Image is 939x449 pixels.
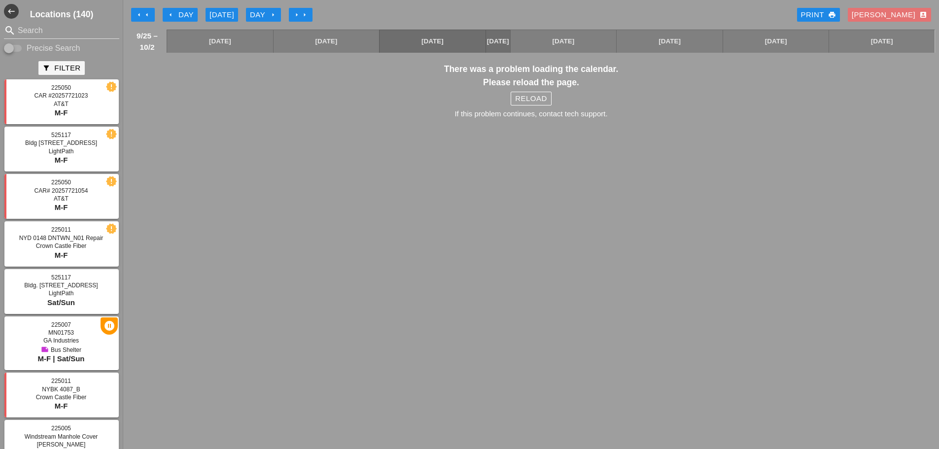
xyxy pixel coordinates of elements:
i: new_releases [107,224,116,233]
a: [DATE] [829,30,935,53]
span: 225050 [51,84,71,91]
span: MN01753 [48,329,74,336]
span: Bldg [STREET_ADDRESS] [25,139,97,146]
span: AT&T [54,195,69,202]
i: print [828,11,836,19]
a: [DATE] [486,30,510,53]
button: Filter [38,61,84,75]
button: Day [246,8,281,22]
span: LightPath [49,290,74,297]
span: 225005 [51,425,71,432]
i: search [4,25,16,36]
button: Move Ahead 1 Week [289,8,313,22]
i: account_box [919,11,927,19]
a: [DATE] [380,30,486,53]
a: [DATE] [274,30,380,53]
span: Crown Castle Fiber [36,242,87,249]
span: CAR# 20257721054 [35,187,88,194]
span: Sat/Sun [47,298,75,307]
span: 225050 [51,179,71,186]
i: west [4,4,19,19]
i: arrow_left [143,11,151,19]
div: Reload [515,93,547,104]
div: Enable Precise search to match search terms exactly. [4,42,119,54]
label: Precise Search [27,43,80,53]
p: If this problem continues, contact tech support. [127,108,935,120]
i: new_releases [107,177,116,186]
span: Crown Castle Fiber [36,394,87,401]
span: Windstream Manhole Cover [25,433,98,440]
div: Filter [42,63,80,74]
span: 9/25 – 10/2 [133,30,162,53]
i: arrow_right [269,11,277,19]
a: [DATE] [723,30,829,53]
button: [DATE] [206,8,238,22]
i: new_releases [107,130,116,138]
div: [PERSON_NAME] [852,9,927,21]
span: M-F | Sat/Sun [37,354,84,363]
button: [PERSON_NAME] [848,8,931,22]
span: 225011 [51,226,71,233]
span: LightPath [49,148,74,155]
div: Print [801,9,836,21]
span: M-F [55,108,68,117]
span: NYBK 4087_B [42,386,80,393]
a: [DATE] [617,30,723,53]
button: Shrink Sidebar [4,4,19,19]
h3: There was a problem loading the calendar. Please reload the page. [127,63,935,89]
a: [DATE] [167,30,273,53]
span: 225007 [51,321,71,328]
button: Move Back 1 Week [131,8,155,22]
span: NYD 0148 DNTWN_N01 Repair [19,235,104,242]
input: Search [18,23,105,38]
button: Day [163,8,198,22]
i: arrow_right [301,11,309,19]
i: arrow_left [167,11,174,19]
i: note [41,345,49,353]
div: [DATE] [209,9,234,21]
button: Reload [511,92,551,105]
a: Print [797,8,840,22]
span: [PERSON_NAME] [37,441,86,448]
a: [DATE] [511,30,617,53]
div: Day [250,9,277,21]
span: M-F [55,156,68,164]
span: M-F [55,402,68,410]
div: Day [167,9,194,21]
i: arrow_left [135,11,143,19]
span: 525117 [51,274,71,281]
i: arrow_right [293,11,301,19]
span: M-F [55,203,68,211]
span: AT&T [54,101,69,107]
span: Bldg. [STREET_ADDRESS] [24,282,98,289]
span: GA Industries [43,337,79,344]
span: CAR #20257721023 [35,92,88,99]
span: 225011 [51,378,71,384]
i: pause_circle_filled [101,317,118,335]
span: M-F [55,251,68,259]
span: Bus Shelter [51,346,81,353]
span: 525117 [51,132,71,138]
i: filter_alt [42,64,50,72]
i: new_releases [107,82,116,91]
